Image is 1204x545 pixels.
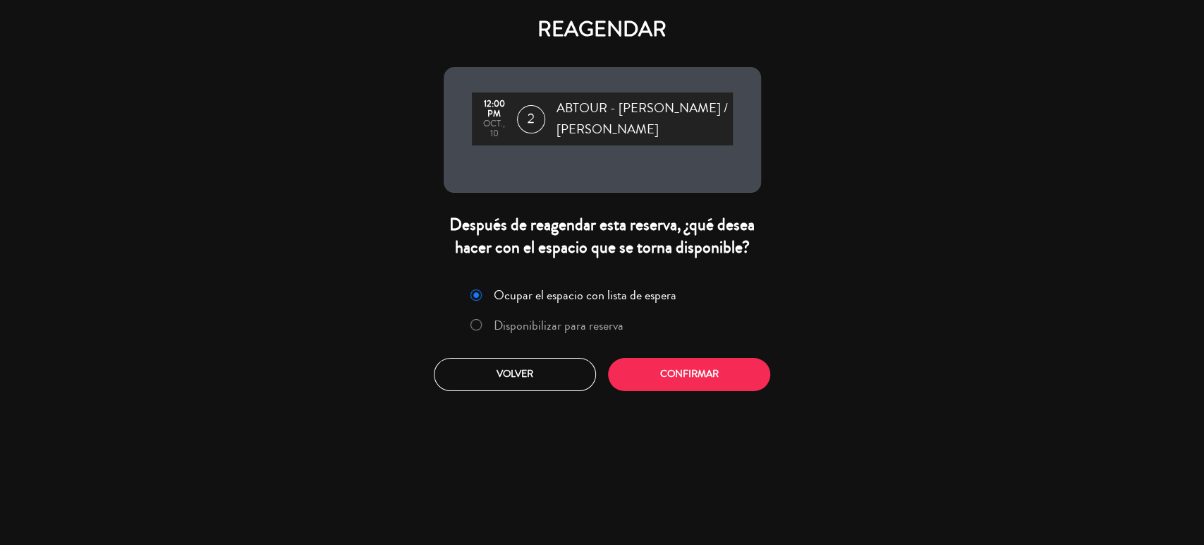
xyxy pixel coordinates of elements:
[479,100,511,119] div: 12:00 PM
[517,105,545,133] span: 2
[444,214,761,258] div: Después de reagendar esta reserva, ¿qué desea hacer con el espacio que se torna disponible?
[479,119,511,139] div: oct., 10
[434,358,596,391] button: Volver
[494,319,624,332] label: Disponibilizar para reserva
[494,289,676,301] label: Ocupar el espacio con lista de espera
[444,17,761,42] h4: REAGENDAR
[608,358,770,391] button: Confirmar
[557,98,732,140] span: ABTOUR - [PERSON_NAME] / [PERSON_NAME]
